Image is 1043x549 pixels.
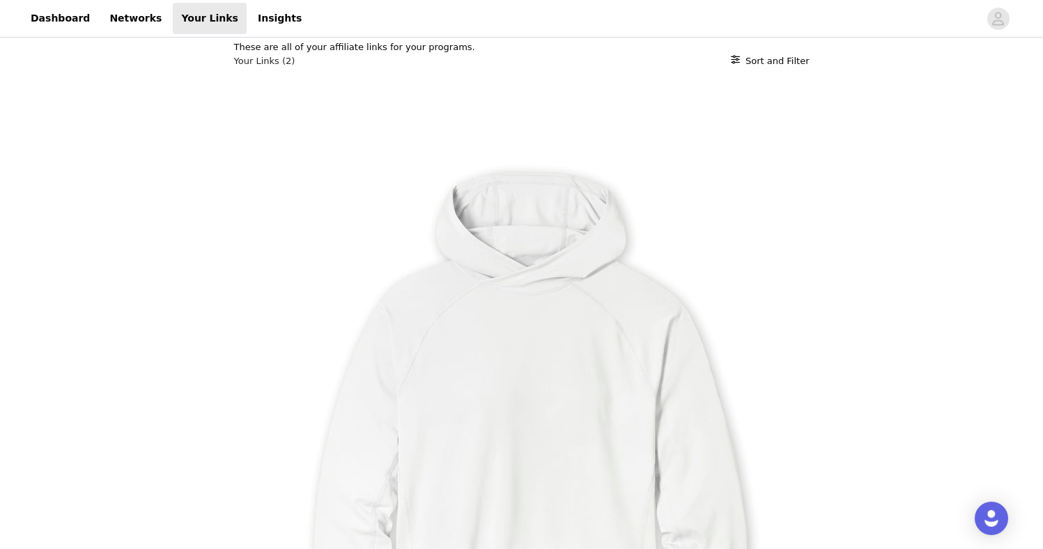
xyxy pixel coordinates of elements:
[101,3,170,34] a: Networks
[234,40,810,54] p: These are all of your affiliate links for your programs.
[234,54,295,68] h3: Your Links (2)
[731,54,810,68] button: Sort and Filter
[249,3,310,34] a: Insights
[173,3,247,34] a: Your Links
[975,502,1008,535] div: Open Intercom Messenger
[991,8,1005,30] div: avatar
[22,3,98,34] a: Dashboard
